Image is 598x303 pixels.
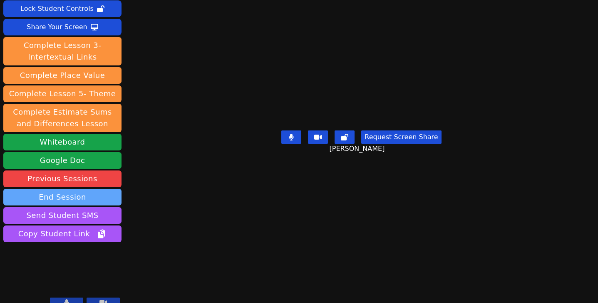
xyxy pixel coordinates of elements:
span: Copy Student Link [18,228,107,240]
div: Lock Student Controls [20,2,94,15]
button: Complete Lesson 3- Intertextual Links [3,37,122,65]
button: Complete Lesson 5- Theme [3,85,122,102]
div: Share Your Screen [27,20,87,34]
button: Complete Estimate Sums and Differences Lesson [3,104,122,132]
button: Complete Place Value [3,67,122,84]
button: Share Your Screen [3,19,122,35]
a: Google Doc [3,152,122,169]
button: Lock Student Controls [3,0,122,17]
button: End Session [3,189,122,205]
button: Whiteboard [3,134,122,150]
span: [PERSON_NAME] [329,144,387,154]
button: Copy Student Link [3,225,122,242]
a: Previous Sessions [3,170,122,187]
button: Send Student SMS [3,207,122,224]
button: Request Screen Share [361,130,441,144]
